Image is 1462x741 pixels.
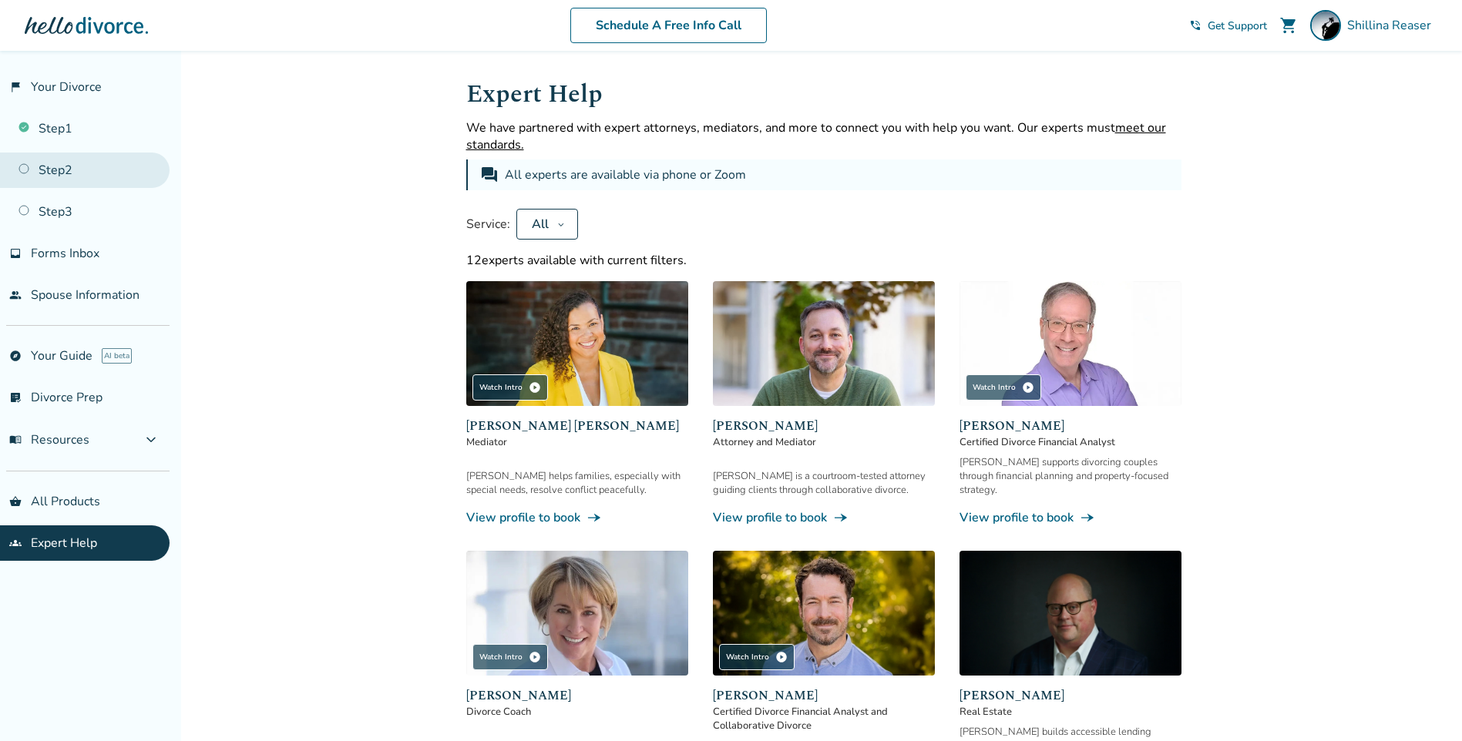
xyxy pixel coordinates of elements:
span: AI beta [102,348,132,364]
span: shopping_basket [9,495,22,508]
span: [PERSON_NAME] [466,686,688,705]
img: Neil Forester [713,281,935,406]
div: [PERSON_NAME] supports divorcing couples through financial planning and property-focused strategy. [960,455,1181,497]
span: forum [480,166,499,184]
span: line_end_arrow_notch [1080,510,1095,525]
span: [PERSON_NAME] [960,417,1181,435]
a: View profile to bookline_end_arrow_notch [713,509,935,526]
span: [PERSON_NAME] [713,686,935,705]
span: Certified Divorce Financial Analyst [960,435,1181,449]
img: Shillina Reaser [1310,10,1341,41]
div: Watch Intro [472,374,548,401]
img: John Duffy [713,551,935,676]
span: play_circle [529,651,541,663]
h1: Expert Help [466,75,1181,113]
span: list_alt_check [9,391,22,404]
div: Watch Intro [966,374,1041,401]
span: Certified Divorce Financial Analyst and Collaborative Divorce [713,705,935,733]
a: View profile to bookline_end_arrow_notch [960,509,1181,526]
div: All experts are available via phone or Zoom [505,166,749,184]
span: Resources [9,431,89,448]
span: line_end_arrow_notch [586,510,602,525]
div: All [529,216,551,233]
span: line_end_arrow_notch [833,510,849,525]
a: View profile to bookline_end_arrow_notch [466,509,688,526]
span: shopping_cart [1279,16,1298,35]
div: Watch Intro [472,644,548,670]
img: Kim Goodman [466,551,688,676]
span: people [9,289,22,301]
div: 12 experts available with current filters. [466,252,1181,269]
img: Chris Freemott [960,551,1181,676]
span: inbox [9,247,22,260]
span: Real Estate [960,705,1181,719]
div: [PERSON_NAME] is a courtroom-tested attorney guiding clients through collaborative divorce. [713,469,935,497]
span: explore [9,350,22,362]
span: Service: [466,216,510,233]
span: Mediator [466,435,688,449]
span: [PERSON_NAME] [713,417,935,435]
iframe: Chat Widget [1385,667,1462,741]
img: Jeff Landers [960,281,1181,406]
span: play_circle [1022,381,1034,394]
span: Divorce Coach [466,705,688,719]
span: play_circle [529,381,541,394]
span: Attorney and Mediator [713,435,935,449]
span: Shillina Reaser [1347,17,1437,34]
div: Watch Intro [719,644,795,670]
img: Claudia Brown Coulter [466,281,688,406]
span: flag_2 [9,81,22,93]
span: play_circle [775,651,788,663]
p: We have partnered with expert attorneys, mediators, and more to connect you with help you want. O... [466,119,1181,153]
span: meet our standards. [466,119,1166,153]
span: expand_more [142,431,160,449]
span: [PERSON_NAME] [PERSON_NAME] [466,417,688,435]
div: [PERSON_NAME] helps families, especially with special needs, resolve conflict peacefully. [466,469,688,497]
span: phone_in_talk [1189,19,1202,32]
span: groups [9,537,22,549]
a: Schedule A Free Info Call [570,8,767,43]
span: Forms Inbox [31,245,99,262]
span: [PERSON_NAME] [960,686,1181,705]
button: All [516,209,578,240]
span: Get Support [1208,18,1267,33]
a: phone_in_talkGet Support [1189,18,1267,33]
span: menu_book [9,434,22,446]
